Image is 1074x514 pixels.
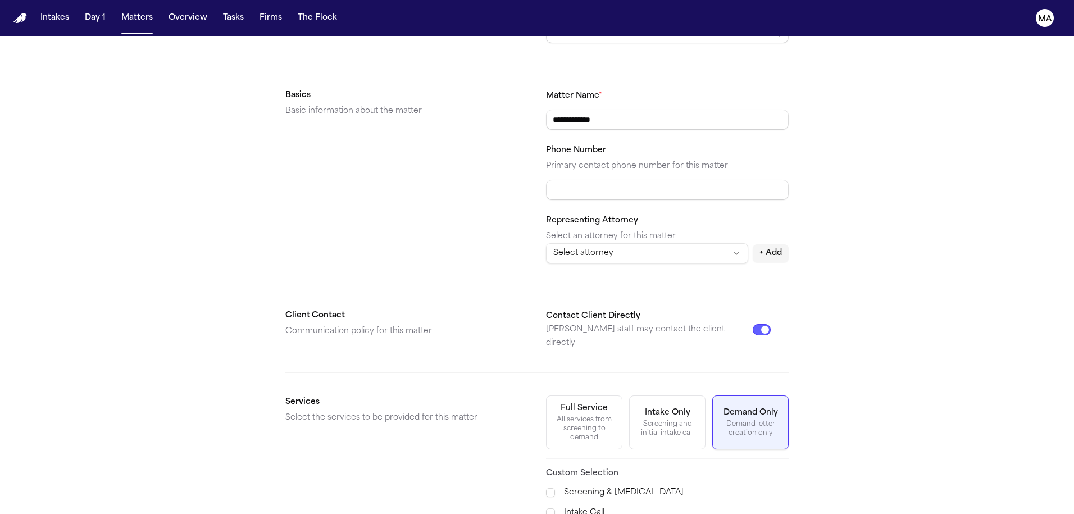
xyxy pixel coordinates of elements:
div: Demand Only [723,407,778,419]
button: The Flock [293,8,342,28]
p: Basic information about the matter [285,104,528,118]
button: Intakes [36,8,74,28]
p: Select an attorney for this matter [546,230,789,243]
button: Overview [164,8,212,28]
p: [PERSON_NAME] staff may contact the client directly [546,323,753,350]
h2: Basics [285,89,528,102]
div: Intake Only [645,407,690,419]
a: Home [13,13,27,24]
button: Tasks [219,8,248,28]
button: Firms [255,8,286,28]
div: Demand letter creation only [720,420,781,438]
label: Phone Number [546,146,606,154]
button: Intake OnlyScreening and initial intake call [629,395,706,449]
label: Representing Attorney [546,216,638,225]
p: Select the services to be provided for this matter [285,411,528,425]
button: Select attorney [546,243,748,263]
button: + Add [753,244,789,262]
h2: Services [285,395,528,409]
button: Matters [117,8,157,28]
button: Demand OnlyDemand letter creation only [712,395,789,449]
p: Communication policy for this matter [285,325,528,338]
button: Full ServiceAll services from screening to demand [546,395,622,449]
div: Screening and initial intake call [636,420,698,438]
label: Screening & [MEDICAL_DATA] [564,486,789,499]
div: All services from screening to demand [553,415,615,442]
h3: Custom Selection [546,468,789,479]
label: Contact Client Directly [546,312,640,320]
button: Day 1 [80,8,110,28]
img: Finch Logo [13,13,27,24]
h2: Client Contact [285,309,528,322]
p: Primary contact phone number for this matter [546,160,789,173]
label: Matter Name [546,92,602,100]
div: Full Service [561,403,608,414]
